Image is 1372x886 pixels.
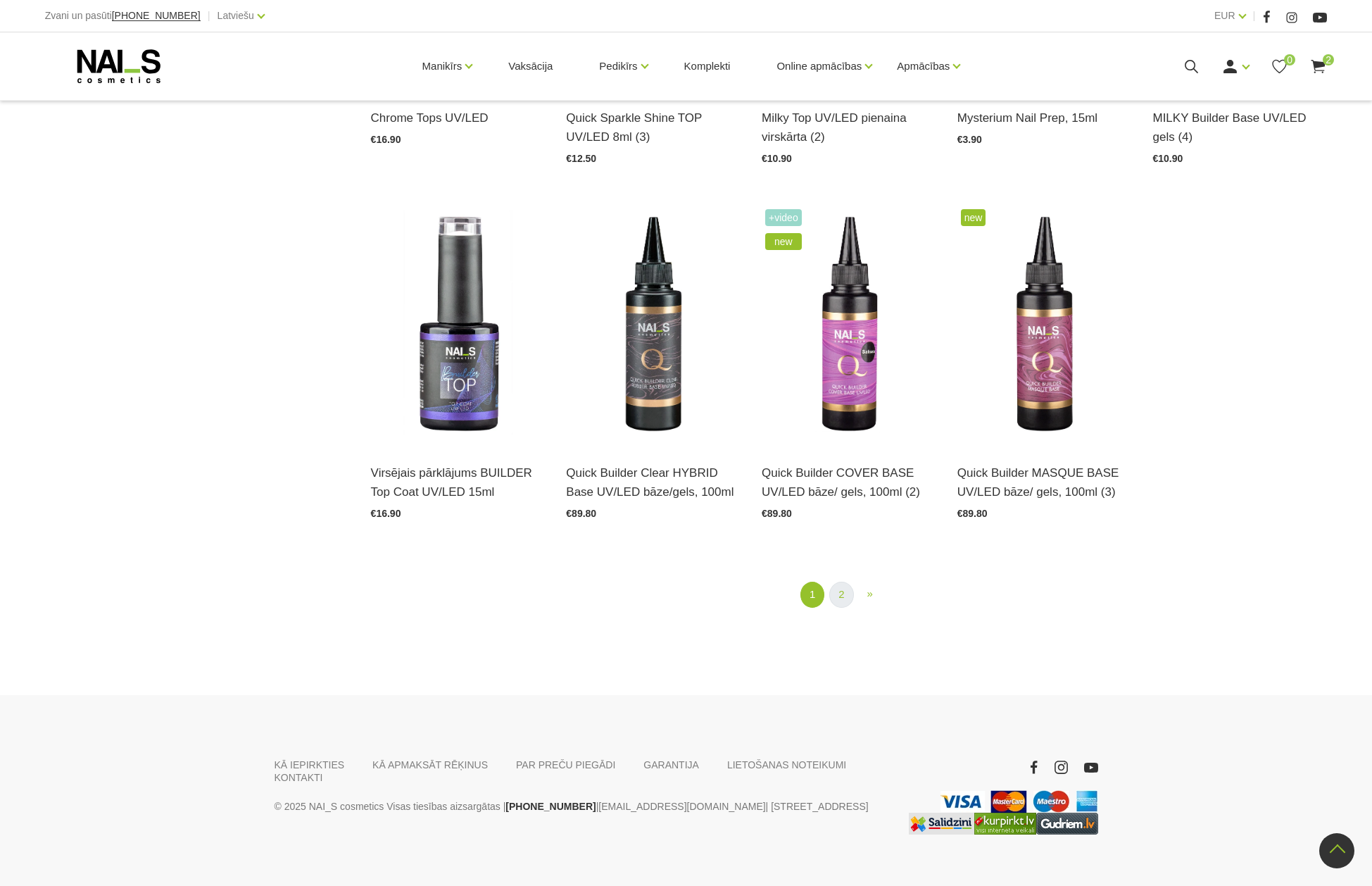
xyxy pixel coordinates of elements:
a: KĀ IEPIRKTIES [275,759,345,771]
img: Labākā cena interneta veikalos - Samsung, Cena, iPhone, Mobilie telefoni [909,813,974,835]
span: €89.80 [762,508,792,519]
span: new [961,209,986,226]
span: €10.90 [762,153,792,164]
a: Quick Builder COVER BASE UV/LED bāze/ gels, 100ml (2) [762,463,936,501]
a: Manikīrs [422,38,462,94]
a: [EMAIL_ADDRESS][DOMAIN_NAME] [598,798,765,815]
span: | [208,7,210,25]
p: © 2025 NAI_S cosmetics Visas tiesības aizsargātas | | | [STREET_ADDRESS] [275,798,887,815]
span: 2 [1323,54,1334,65]
a: Milky Top UV/LED pienaina virskārta (2) [762,108,936,146]
a: Pedikīrs [599,38,637,94]
a: 1 [800,582,824,608]
a: https://www.gudriem.lv/veikali/lv [1036,813,1098,835]
a: EUR [1214,7,1235,24]
span: » [867,587,873,599]
a: Mysterium Nail Prep, 15ml [957,108,1132,127]
a: 0 [1271,58,1288,75]
img: Noturīga, caurspīdīga bāze, kam piemīt meistaru iecienītās Quick Cover base formula un noturība.L... [566,206,741,446]
img: www.gudriem.lv/veikali/lv [1036,813,1098,835]
span: €3.90 [957,134,982,145]
span: €10.90 [1152,153,1183,164]
a: [PHONE_NUMBER] [505,798,596,815]
a: PAR PREČU PIEGĀDI [516,759,615,771]
a: Next [859,582,881,606]
a: Quick Builder Clear HYBRID Base UV/LED bāze/gels, 100ml [566,463,741,501]
a: Online apmācības [776,38,862,94]
span: 0 [1284,54,1295,65]
a: KĀ APMAKSĀT RĒĶINUS [372,759,488,771]
a: [PHONE_NUMBER] [112,11,201,21]
a: LIETOŠANAS NOTEIKUMI [727,759,846,771]
span: +Video [765,209,802,226]
nav: catalog-product-list [371,582,1328,608]
img: Lielākais Latvijas interneta veikalu preču meklētājs [974,813,1036,835]
img: Builder Top virsējais pārklājums bez lipīgā slāņa gellakas/gela pārklājuma izlīdzināšanai un nost... [371,206,546,446]
a: Quick Sparkle Shine TOP UV/LED 8ml (3) [566,108,741,146]
div: Zvani un pasūti [45,7,201,25]
a: Virsējais pārklājums BUILDER Top Coat UV/LED 15ml [371,463,546,501]
a: Komplekti [673,32,742,100]
a: Apmācības [897,38,950,94]
a: 2 [829,582,853,608]
span: | [1253,7,1256,25]
img: Šī brīža iemīlētākais produkts, kas nepieviļ nevienu meistaru.Perfektas noturības kamuflāžas bāze... [762,206,936,446]
a: 2 [1309,58,1327,75]
span: new [765,233,802,250]
span: €16.90 [371,134,401,145]
a: KONTAKTI [275,771,323,784]
a: Latviešu [218,7,254,24]
span: €89.80 [566,508,596,519]
a: MILKY Builder Base UV/LED gels (4) [1152,108,1327,146]
a: GARANTIJA [643,759,699,771]
img: Quick Masque base – viegli maskējoša bāze/gels. Šī bāze/gels ir unikāls produkts ar daudz izmanto... [957,206,1132,446]
span: €89.80 [957,508,988,519]
span: €16.90 [371,508,401,519]
span: €12.50 [566,153,596,164]
a: Chrome Tops UV/LED [371,108,546,127]
a: Quick Builder MASQUE BASE UV/LED bāze/ gels, 100ml (3) [957,463,1132,501]
a: Vaksācija [497,32,564,100]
